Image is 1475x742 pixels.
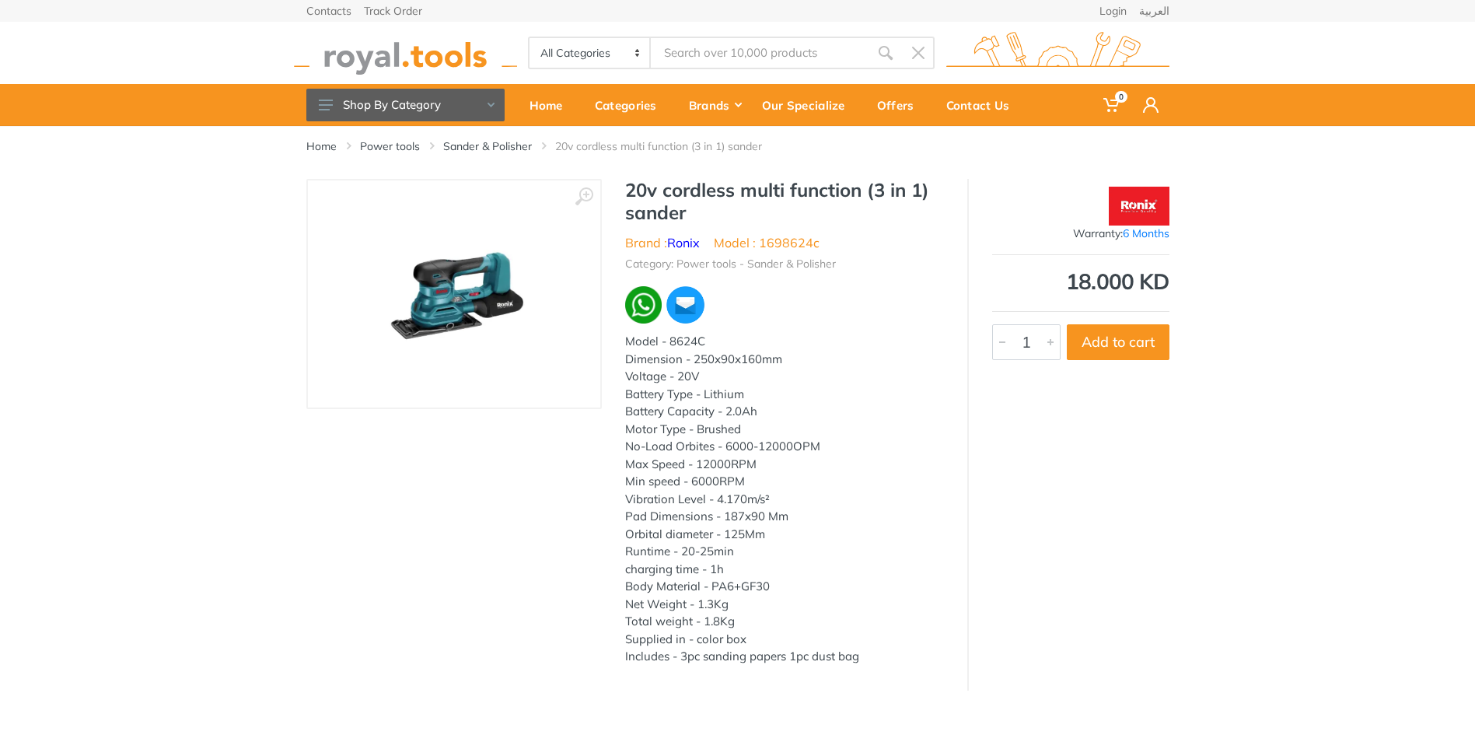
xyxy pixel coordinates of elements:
a: Offers [866,84,935,126]
a: Our Specialize [751,84,866,126]
div: Model - 8624C [625,333,944,351]
div: Warranty: [992,226,1169,242]
a: Track Order [364,5,422,16]
div: Body Material - PA6+GF30 [625,578,944,596]
li: Category: Power tools - Sander & Polisher [625,256,836,272]
div: Voltage - 20V [625,368,944,386]
div: Includes - 3pc sanding papers 1pc dust bag [625,648,944,666]
img: ma.webp [665,285,705,325]
img: wa.webp [625,286,662,324]
a: Categories [584,84,678,126]
div: No-Load Orbites - 6000-12000OPM [625,438,944,456]
a: Contacts [306,5,351,16]
div: Min speed - 6000RPM [625,473,944,491]
div: Dimension - 250x90x160mm [625,351,944,369]
div: Contact Us [935,89,1031,121]
h1: 20v cordless multi function (3 in 1) sander [625,179,944,224]
img: Royal Tools - 20v cordless multi function (3 in 1) sander [356,196,552,392]
div: Supplied in - color box [625,631,944,649]
li: Brand : [625,233,700,252]
div: Our Specialize [751,89,866,121]
a: Contact Us [935,84,1031,126]
div: Battery Type - Lithium [625,386,944,404]
img: royal.tools Logo [946,32,1169,75]
a: Login [1099,5,1127,16]
div: Vibration Level - 4.170m/s² [625,491,944,509]
span: 6 Months [1123,226,1169,240]
li: Model : 1698624c [714,233,820,252]
a: العربية [1139,5,1169,16]
li: 20v cordless multi function (3 in 1) sander [555,138,785,154]
a: Power tools [360,138,420,154]
a: Ronix [667,235,700,250]
div: Home [519,89,584,121]
span: 0 [1115,91,1127,103]
button: Shop By Category [306,89,505,121]
div: Categories [584,89,678,121]
a: Home [519,84,584,126]
div: Max Speed - 12000RPM [625,456,944,474]
nav: breadcrumb [306,138,1169,154]
div: Brands [678,89,751,121]
a: 0 [1092,84,1132,126]
div: 18.000 KD [992,271,1169,292]
div: Total weight - 1.8Kg [625,613,944,631]
input: Site search [651,37,869,69]
a: Sander & Polisher [443,138,532,154]
img: royal.tools Logo [294,32,517,75]
button: Add to cart [1067,324,1169,360]
img: Ronix [1109,187,1169,226]
div: Battery Capacity - 2.0Ah [625,403,944,421]
div: Motor Type - Brushed [625,421,944,439]
div: Orbital diameter - 125Mm [625,526,944,544]
div: Offers [866,89,935,121]
div: Pad Dimensions - 187x90 Mm [625,508,944,526]
select: Category [530,38,652,68]
div: charging time - 1h [625,561,944,579]
div: Runtime - 20-25min [625,543,944,561]
div: Net Weight - 1.3Kg [625,596,944,614]
a: Home [306,138,337,154]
